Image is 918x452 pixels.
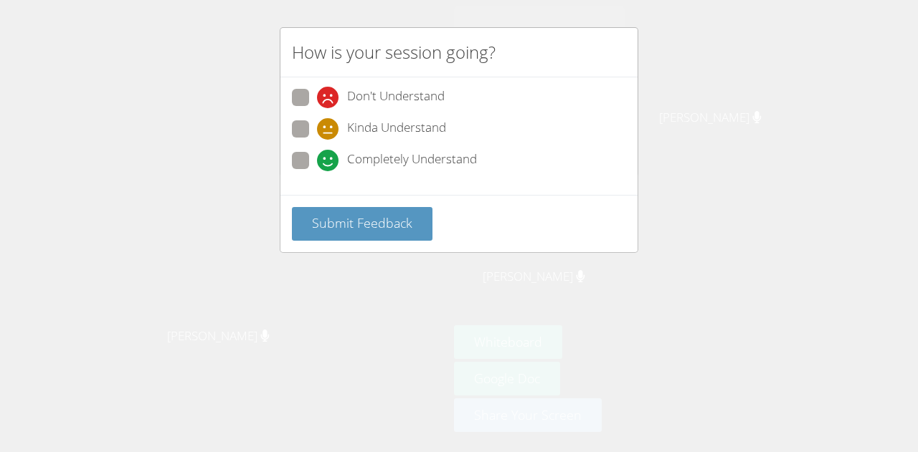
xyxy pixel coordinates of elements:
button: Submit Feedback [292,207,432,241]
h2: How is your session going? [292,39,496,65]
span: Completely Understand [347,150,477,171]
span: Kinda Understand [347,118,446,140]
span: Don't Understand [347,87,445,108]
span: Submit Feedback [312,214,412,231]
